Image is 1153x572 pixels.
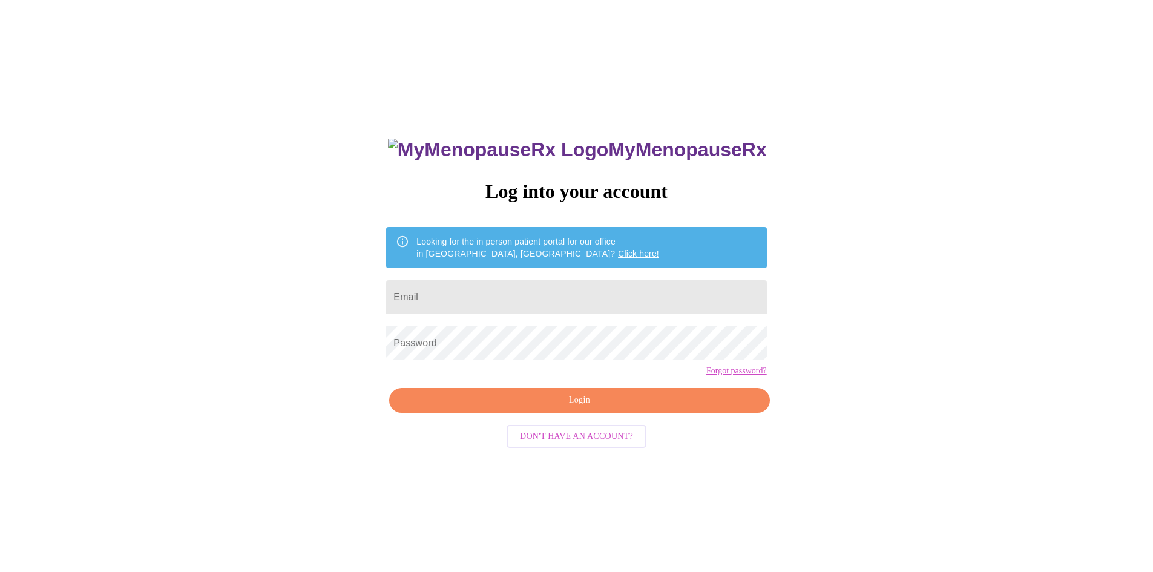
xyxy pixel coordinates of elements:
[706,366,767,376] a: Forgot password?
[520,429,633,444] span: Don't have an account?
[386,180,766,203] h3: Log into your account
[388,139,767,161] h3: MyMenopauseRx
[416,231,659,265] div: Looking for the in person patient portal for our office in [GEOGRAPHIC_DATA], [GEOGRAPHIC_DATA]?
[507,425,646,449] button: Don't have an account?
[504,430,649,440] a: Don't have an account?
[389,388,769,413] button: Login
[618,249,659,258] a: Click here!
[388,139,608,161] img: MyMenopauseRx Logo
[403,393,755,408] span: Login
